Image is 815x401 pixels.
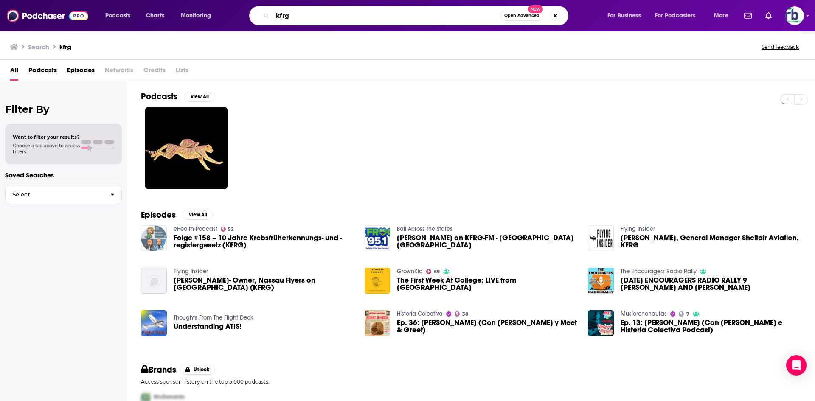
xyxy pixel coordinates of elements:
[621,268,697,275] a: The Encouragers Radio Rally
[183,210,213,220] button: View All
[500,11,543,21] button: Open AdvancedNew
[28,43,49,51] h3: Search
[99,9,141,22] button: open menu
[10,63,18,81] a: All
[184,92,215,102] button: View All
[5,171,122,179] p: Saved Searches
[621,319,801,334] a: Ep. 13: Robert Johnson (Con Alexander Ruben e Histeria Colectiva Podcast)
[141,310,167,336] img: Understanding ATIS!
[67,63,95,81] a: Episodes
[621,225,655,233] a: Flying Insider
[462,312,468,316] span: 38
[785,6,804,25] button: Show profile menu
[455,311,468,317] a: 38
[6,192,104,197] span: Select
[141,9,169,22] a: Charts
[7,8,88,24] a: Podchaser - Follow, Share and Rate Podcasts
[174,314,253,321] a: Thoughts From The Flight Deck
[397,225,452,233] a: Bail Across the States
[143,63,166,81] span: Credits
[221,227,234,232] a: 52
[141,268,167,294] img: Don Vogel- Owner, Nassau Flyers on Long Island (KFRG)
[708,9,739,22] button: open menu
[397,268,423,275] a: GrownKid
[528,5,543,13] span: New
[786,355,807,376] div: Open Intercom Messenger
[141,379,801,385] p: Access sponsor history on the top 5,000 podcasts.
[607,10,641,22] span: For Business
[176,63,188,81] span: Lists
[141,210,213,220] a: EpisodesView All
[174,323,242,330] a: Understanding ATIS!
[174,234,354,249] a: Folge #158 – 10 Jahre Krebsfrüherkennungs- und -registergesetz (KFRG)
[504,14,540,18] span: Open Advanced
[174,225,217,233] a: eHealth-Podcast
[257,6,576,25] div: Search podcasts, credits, & more...
[785,6,804,25] img: User Profile
[28,63,57,81] a: Podcasts
[434,270,440,274] span: 69
[621,277,801,291] a: 8 16 2021 ENCOURAGERS RADIO RALLY 9 DAVE STEELE AND VICKI PEPPER
[655,10,696,22] span: For Podcasters
[621,319,801,334] span: Ep. 13: [PERSON_NAME] (Con [PERSON_NAME] e Histeria Colectiva Podcast)
[588,225,614,251] img: Leonel Rivera, General Manager Sheltair Aviation, KFRG
[397,234,578,249] span: [PERSON_NAME] on KFRG-FM - [GEOGRAPHIC_DATA] [GEOGRAPHIC_DATA]
[365,268,391,294] img: The First Week At College: LIVE from Spotify Greenroom
[762,8,775,23] a: Show notifications dropdown
[174,277,354,291] a: Don Vogel- Owner, Nassau Flyers on Long Island (KFRG)
[679,311,689,317] a: 7
[59,43,71,51] h3: kfrg
[588,268,614,294] img: 8 16 2021 ENCOURAGERS RADIO RALLY 9 DAVE STEELE AND VICKI PEPPER
[714,10,728,22] span: More
[105,63,133,81] span: Networks
[174,268,208,275] a: Flying Insider
[397,319,578,334] span: Ep. 36: [PERSON_NAME] (Con [PERSON_NAME] y Meet & Greet)
[397,234,578,249] a: Jeff Clayton on KFRG-FM - San Bernardino CA
[175,9,222,22] button: open menu
[759,43,801,50] button: Send feedback
[181,10,211,22] span: Monitoring
[397,277,578,291] span: The First Week At College: LIVE from [GEOGRAPHIC_DATA]
[141,91,177,102] h2: Podcasts
[621,310,667,317] a: Musicrononautas
[180,365,216,375] button: Unlock
[154,393,185,401] span: McDonalds
[621,234,801,249] span: [PERSON_NAME], General Manager Sheltair Aviation, KFRG
[174,277,354,291] span: [PERSON_NAME]- Owner, Nassau Flyers on [GEOGRAPHIC_DATA] (KFRG)
[365,225,391,251] img: Jeff Clayton on KFRG-FM - San Bernardino CA
[588,310,614,336] img: Ep. 13: Robert Johnson (Con Alexander Ruben e Histeria Colectiva Podcast)
[397,277,578,291] a: The First Week At College: LIVE from Spotify Greenroom
[686,312,689,316] span: 7
[5,185,122,204] button: Select
[397,310,443,317] a: Histeria Colectiva
[621,277,801,291] span: [DATE] ENCOURAGERS RADIO RALLY 9 [PERSON_NAME] AND [PERSON_NAME]
[601,9,652,22] button: open menu
[621,234,801,249] a: Leonel Rivera, General Manager Sheltair Aviation, KFRG
[5,103,122,115] h2: Filter By
[141,365,176,375] h2: Brands
[228,227,233,231] span: 52
[273,9,500,22] input: Search podcasts, credits, & more...
[426,269,440,274] a: 69
[397,319,578,334] a: Ep. 36: Robert Johnson (Con Alexander Ruben y Meet & Greet)
[141,225,167,251] img: Folge #158 – 10 Jahre Krebsfrüherkennungs- und -registergesetz (KFRG)
[365,310,391,336] img: Ep. 36: Robert Johnson (Con Alexander Ruben y Meet & Greet)
[13,134,80,140] span: Want to filter your results?
[141,210,176,220] h2: Episodes
[105,10,130,22] span: Podcasts
[146,10,164,22] span: Charts
[741,8,755,23] a: Show notifications dropdown
[785,6,804,25] span: Logged in as johannarb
